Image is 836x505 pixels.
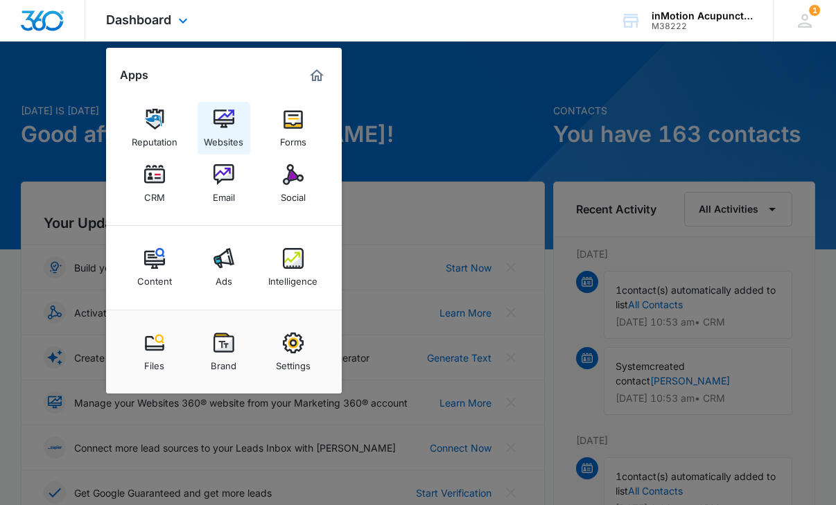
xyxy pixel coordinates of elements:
[652,21,753,31] div: account id
[198,157,250,210] a: Email
[128,241,181,294] a: Content
[106,12,171,27] span: Dashboard
[128,102,181,154] a: Reputation
[267,326,320,378] a: Settings
[652,10,753,21] div: account name
[198,326,250,378] a: Brand
[267,157,320,210] a: Social
[144,185,165,203] div: CRM
[809,5,820,16] div: notifications count
[809,5,820,16] span: 1
[137,269,172,287] div: Content
[267,102,320,154] a: Forms
[198,241,250,294] a: Ads
[267,241,320,294] a: Intelligence
[144,353,164,371] div: Files
[132,130,177,148] div: Reputation
[128,326,181,378] a: Files
[211,353,236,371] div: Brand
[120,69,148,82] h2: Apps
[306,64,328,87] a: Marketing 360® Dashboard
[204,130,243,148] div: Websites
[268,269,317,287] div: Intelligence
[280,130,306,148] div: Forms
[213,185,235,203] div: Email
[276,353,311,371] div: Settings
[198,102,250,154] a: Websites
[281,185,306,203] div: Social
[128,157,181,210] a: CRM
[216,269,232,287] div: Ads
